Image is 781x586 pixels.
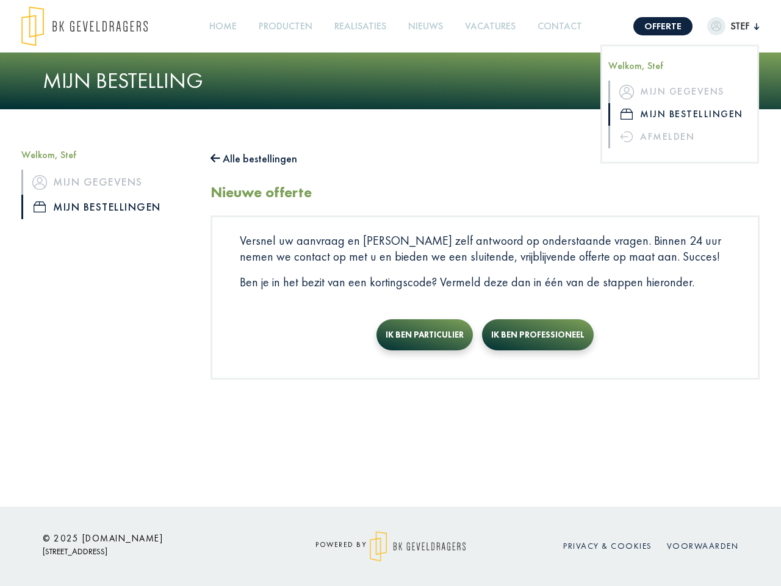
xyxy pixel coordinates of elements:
img: logo [370,531,466,562]
h5: Welkom, Stef [21,149,192,161]
p: [STREET_ADDRESS] [43,544,262,559]
img: icon [621,109,633,120]
img: logo [21,6,148,46]
a: iconMijn bestellingen [608,103,751,126]
h2: Nieuwe offerte [211,184,312,201]
a: Afmelden [608,126,751,148]
a: iconMijn gegevens [21,170,192,194]
img: icon [34,201,46,212]
button: Ik ben particulier [376,319,473,350]
a: iconMijn gegevens [608,81,751,103]
p: Ben je in het bezit van een kortingscode? Vermeld deze dan in één van de stappen hieronder. [240,274,730,290]
a: Voorwaarden [667,540,739,551]
button: Stef [707,17,759,35]
p: Versnel uw aanvraag en [PERSON_NAME] zelf antwoord op onderstaande vragen. Binnen 24 uur nemen we... [240,233,730,264]
a: Realisaties [329,13,391,40]
div: Stef [600,45,759,164]
a: Nieuws [403,13,448,40]
img: dummypic.png [707,17,725,35]
a: Producten [254,13,317,40]
a: Privacy & cookies [563,540,652,551]
a: Vacatures [460,13,520,40]
a: iconMijn bestellingen [21,195,192,219]
h5: Welkom, Stef [608,60,751,71]
img: icon [619,85,634,99]
img: icon [621,131,633,142]
h6: © 2025 [DOMAIN_NAME] [43,533,262,544]
a: Contact [533,13,587,40]
button: Ik ben professioneel [482,319,594,350]
a: Offerte [633,17,693,35]
a: Home [204,13,242,40]
div: powered by [281,531,500,562]
img: icon [32,175,47,190]
span: Stef [725,19,754,34]
button: Alle bestellingen [211,149,297,168]
h1: Mijn bestelling [43,68,738,94]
